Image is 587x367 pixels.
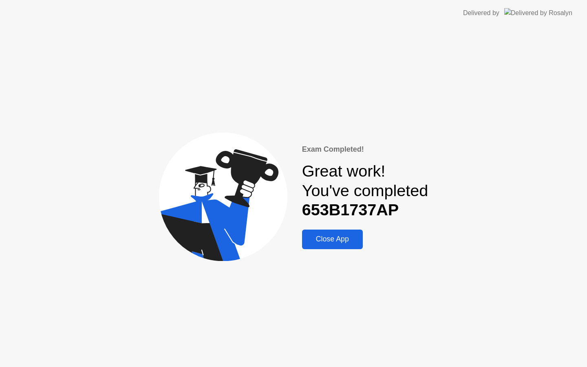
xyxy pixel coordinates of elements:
div: Great work! You've completed [302,161,428,220]
img: Delivered by Rosalyn [504,8,572,18]
div: Close App [305,235,360,243]
div: Delivered by [463,8,499,18]
div: Exam Completed! [302,144,428,155]
b: 653B1737AP [302,201,399,219]
button: Close App [302,230,363,249]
